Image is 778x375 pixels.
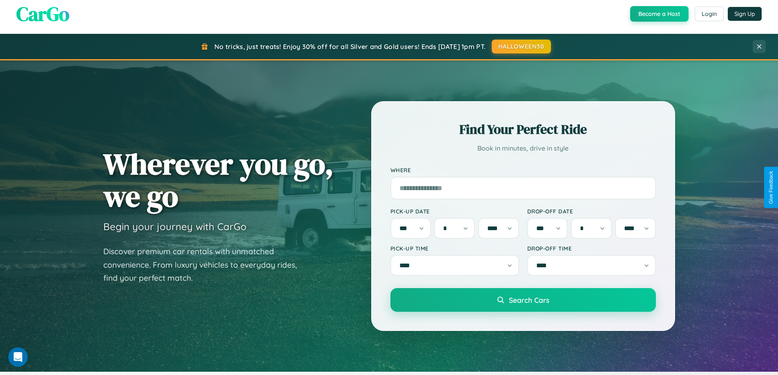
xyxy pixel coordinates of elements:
button: Sign Up [728,7,762,21]
button: Login [695,7,724,21]
button: HALLOWEEN30 [492,40,551,53]
label: Pick-up Date [390,208,519,215]
button: Search Cars [390,288,656,312]
h3: Begin your journey with CarGo [103,220,247,233]
span: Search Cars [509,295,549,304]
div: Give Feedback [768,171,774,204]
label: Pick-up Time [390,245,519,252]
label: Where [390,166,656,173]
h2: Find Your Perfect Ride [390,120,656,138]
label: Drop-off Date [527,208,656,215]
p: Discover premium car rentals with unmatched convenience. From luxury vehicles to everyday rides, ... [103,245,308,285]
h1: Wherever you go, we go [103,148,334,212]
button: Become a Host [630,6,689,22]
span: CarGo [16,0,69,27]
label: Drop-off Time [527,245,656,252]
span: No tricks, just treats! Enjoy 30% off for all Silver and Gold users! Ends [DATE] 1pm PT. [214,42,486,51]
iframe: Intercom live chat [8,347,28,367]
p: Book in minutes, drive in style [390,142,656,154]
